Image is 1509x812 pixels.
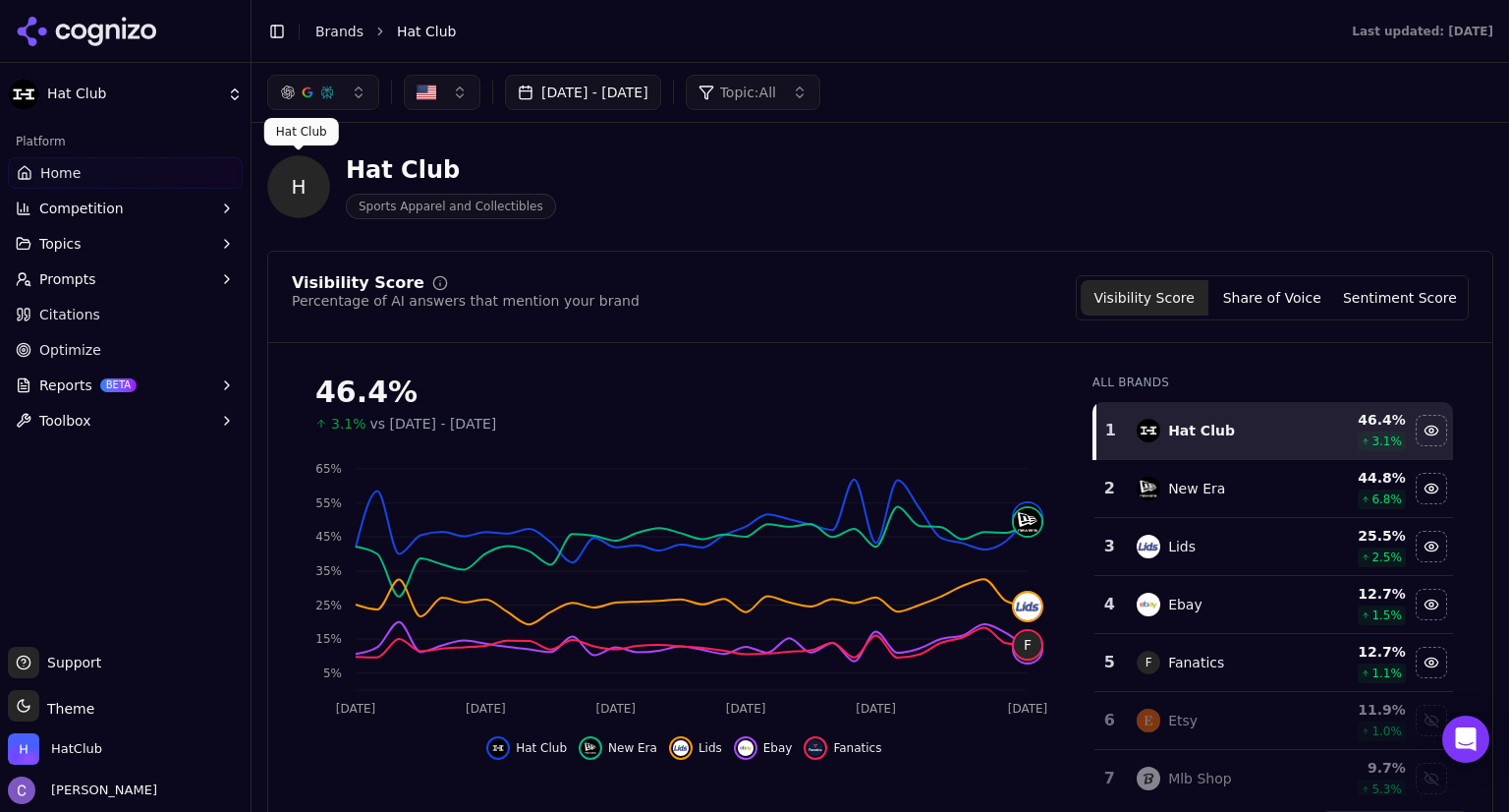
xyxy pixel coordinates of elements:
button: Show etsy data [1416,705,1447,736]
tr: 1hat clubHat Club46.4%3.1%Hide hat club data [1094,402,1453,460]
img: hat club [490,740,506,756]
button: Hide hat club data [486,736,567,760]
span: 3.1% [331,414,366,434]
div: 6 [1102,709,1117,732]
div: 25.5 % [1314,526,1406,546]
span: Ebay [763,740,793,756]
button: Toolbox [8,405,243,436]
img: Hat Club [8,79,39,110]
span: 1.5 % [1371,608,1402,623]
button: Sentiment Score [1336,280,1464,316]
button: Hide lids data [669,736,722,760]
a: Citations [8,299,243,330]
img: ebay [1137,593,1160,616]
tspan: 35% [315,564,342,578]
span: F [1137,651,1160,674]
button: Open organization switcher [8,733,102,765]
img: new era [583,740,598,756]
button: Hide fanatics data [1416,647,1447,678]
button: Prompts [8,263,243,295]
tr: 4ebayEbay12.7%1.5%Hide ebay data [1094,576,1453,634]
span: Citations [39,305,100,324]
img: lids [1014,593,1041,620]
tr: 6etsyEtsy11.9%1.0%Show etsy data [1094,692,1453,750]
img: fanatics [808,740,823,756]
span: Prompts [39,269,96,289]
span: BETA [100,378,137,392]
span: [PERSON_NAME] [43,782,157,799]
span: Home [40,163,81,183]
div: Lids [1168,537,1196,556]
div: 46.4 % [1314,410,1406,430]
span: Theme [39,701,94,717]
div: Mlb Shop [1168,769,1232,788]
div: 3 [1102,535,1117,558]
button: [DATE] - [DATE] [505,75,661,110]
div: Last updated: [DATE] [1352,24,1493,39]
button: Topics [8,228,243,260]
tspan: 45% [315,530,342,544]
div: Fanatics [1168,653,1224,672]
span: 5.3 % [1371,782,1402,797]
div: 11.9 % [1314,700,1406,720]
tr: 7mlb shopMlb Shop9.7%5.3%Show mlb shop data [1094,750,1453,808]
div: 44.8 % [1314,468,1406,488]
img: new era [1014,508,1041,536]
a: Home [8,157,243,189]
button: Show mlb shop data [1416,763,1447,794]
button: Hide fanatics data [804,736,881,760]
img: HatClub [8,733,39,765]
tspan: 55% [315,496,342,510]
span: Sports Apparel and Collectibles [346,194,556,219]
img: ebay [738,740,754,756]
img: hat club [1137,419,1160,442]
a: Brands [315,24,363,39]
span: New Era [608,740,657,756]
button: Share of Voice [1208,280,1336,316]
span: vs [DATE] - [DATE] [370,414,497,434]
span: H [267,155,330,218]
div: 4 [1102,593,1117,616]
div: Ebay [1168,595,1202,614]
span: HatClub [51,740,102,758]
tspan: 25% [315,599,342,612]
span: Optimize [39,340,101,360]
button: Visibility Score [1081,280,1208,316]
button: Hide ebay data [734,736,793,760]
nav: breadcrumb [315,22,1313,41]
tspan: 65% [315,462,342,476]
span: Fanatics [833,740,881,756]
img: hat club [1014,503,1041,531]
button: Hide lids data [1416,531,1447,562]
div: New Era [1168,479,1225,498]
div: Open Intercom Messenger [1442,716,1489,763]
button: ReportsBETA [8,370,243,401]
div: All Brands [1092,375,1453,390]
span: Topic: All [720,83,776,102]
span: Lids [699,740,722,756]
span: Hat Club [47,86,219,103]
img: new era [1137,477,1160,500]
span: Topics [39,234,82,254]
div: Hat Club [346,154,556,186]
div: 12.7 % [1314,642,1406,662]
img: United States [417,83,436,102]
img: mlb shop [1137,767,1160,790]
p: Hat Club [276,124,327,140]
span: Toolbox [39,411,91,431]
tspan: 15% [315,632,342,646]
tspan: [DATE] [336,702,376,716]
img: Chris Hayes [8,777,35,804]
tspan: [DATE] [595,702,636,716]
div: 2 [1102,477,1117,500]
div: Percentage of AI answers that mention your brand [292,291,640,311]
button: Competition [8,193,243,224]
tr: 3lidsLids25.5%2.5%Hide lids data [1094,518,1453,576]
div: Platform [8,126,243,157]
span: 6.8 % [1371,492,1402,507]
span: 2.5 % [1371,550,1402,565]
span: Competition [39,199,124,218]
img: etsy [1137,709,1160,732]
div: Visibility Score [292,275,424,291]
div: 12.7 % [1314,584,1406,604]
